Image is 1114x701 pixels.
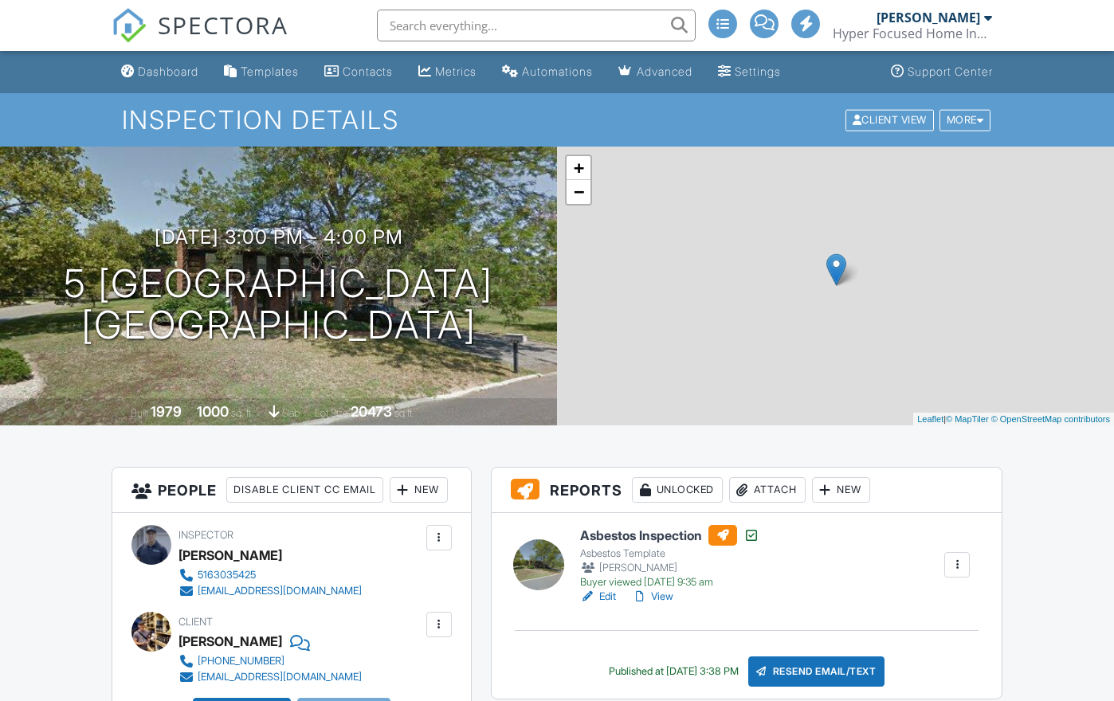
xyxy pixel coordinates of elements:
a: © OpenStreetMap contributors [991,414,1110,424]
div: [EMAIL_ADDRESS][DOMAIN_NAME] [198,671,362,683]
div: Dashboard [138,65,198,78]
div: [PERSON_NAME] [178,543,282,567]
h1: 5 [GEOGRAPHIC_DATA] [GEOGRAPHIC_DATA] [64,263,493,347]
div: Advanced [637,65,692,78]
a: Settings [712,57,787,87]
h3: Reports [492,468,1002,513]
span: sq.ft. [394,407,414,419]
div: Settings [735,65,781,78]
div: Support Center [908,65,993,78]
a: Metrics [412,57,483,87]
div: More [939,109,991,131]
a: View [632,589,673,605]
h3: People [112,468,471,513]
a: Zoom out [567,180,590,204]
span: slab [282,407,300,419]
a: Asbestos Inspection Asbestos Template [PERSON_NAME] Buyer viewed [DATE] 9:35 am [580,525,759,589]
a: © MapTiler [946,414,989,424]
div: Automations [522,65,593,78]
h6: Asbestos Inspection [580,525,759,546]
a: Zoom in [567,156,590,180]
a: Contacts [318,57,399,87]
div: Templates [241,65,299,78]
div: [PERSON_NAME] [580,560,759,576]
h3: [DATE] 3:00 pm - 4:00 pm [155,226,403,248]
div: 5163035425 [198,569,256,582]
div: Metrics [435,65,477,78]
span: Lot Size [315,407,348,419]
div: Buyer viewed [DATE] 9:35 am [580,576,759,589]
a: [PHONE_NUMBER] [178,653,362,669]
a: [EMAIL_ADDRESS][DOMAIN_NAME] [178,669,362,685]
div: 1000 [197,403,229,420]
h1: Inspection Details [122,106,993,134]
img: The Best Home Inspection Software - Spectora [112,8,147,43]
a: Dashboard [115,57,205,87]
a: Templates [218,57,305,87]
a: Edit [580,589,616,605]
div: Attach [729,477,806,503]
span: Inspector [178,529,233,541]
div: New [812,477,870,503]
div: 1979 [151,403,182,420]
div: Hyper Focused Home Inspections [833,25,992,41]
div: | [913,413,1114,426]
div: Unlocked [632,477,723,503]
div: [PHONE_NUMBER] [198,655,284,668]
div: [PERSON_NAME] [178,629,282,653]
div: Asbestos Template [580,547,759,560]
div: Disable Client CC Email [226,477,383,503]
div: New [390,477,448,503]
a: Advanced [612,57,699,87]
a: Leaflet [917,414,943,424]
a: [EMAIL_ADDRESS][DOMAIN_NAME] [178,583,362,599]
div: Published at [DATE] 3:38 PM [609,665,739,678]
div: [PERSON_NAME] [877,10,980,25]
div: [EMAIL_ADDRESS][DOMAIN_NAME] [198,585,362,597]
div: 20473 [351,403,392,420]
div: Resend Email/Text [748,656,885,687]
input: Search everything... [377,10,696,41]
a: Client View [844,113,938,125]
span: Built [131,407,148,419]
div: Contacts [343,65,393,78]
span: SPECTORA [158,8,288,41]
div: Client View [845,109,934,131]
a: Support Center [885,57,999,87]
a: Automations (Advanced) [496,57,599,87]
span: sq. ft. [231,407,253,419]
span: Client [178,616,213,628]
a: SPECTORA [112,22,288,55]
a: 5163035425 [178,567,362,583]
